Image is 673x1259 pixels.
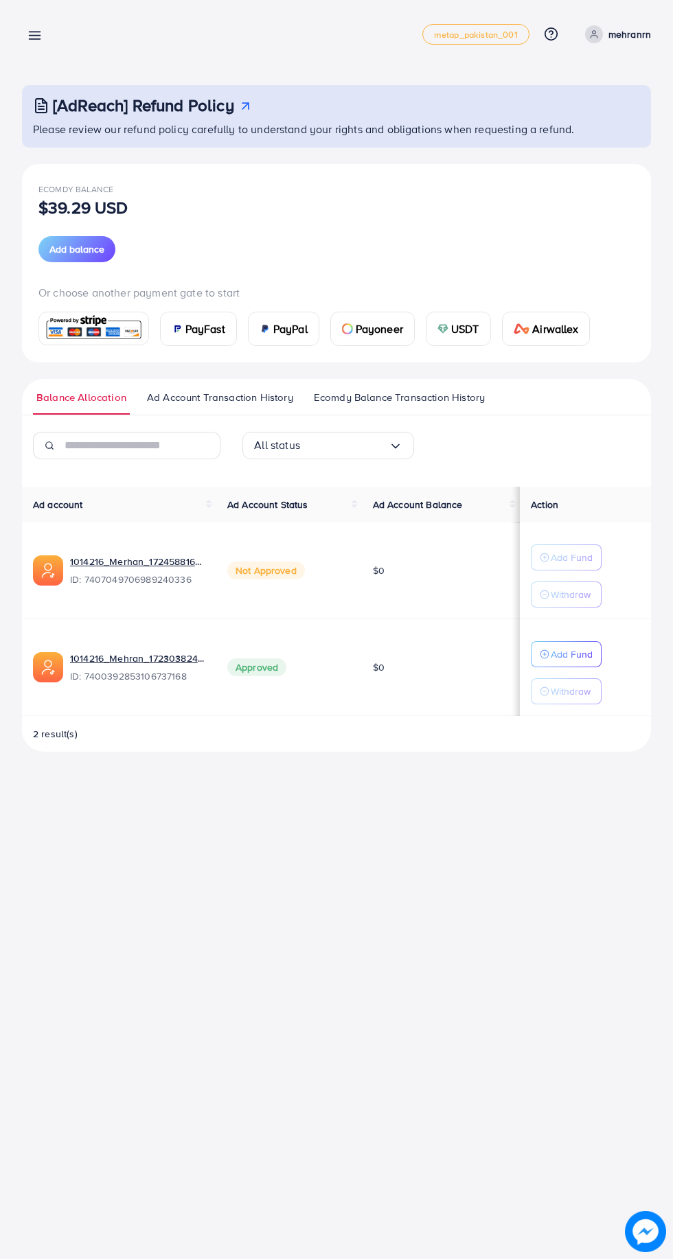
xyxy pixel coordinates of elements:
span: All status [254,435,300,456]
a: cardPayoneer [330,312,415,346]
a: cardUSDT [426,312,491,346]
a: 1014216_Merhan_1724588164299 [70,555,205,568]
span: Ad Account Status [227,498,308,511]
p: Withdraw [551,586,591,603]
span: Add balance [49,242,104,256]
div: <span class='underline'>1014216_Merhan_1724588164299</span></br>7407049706989240336 [70,555,205,586]
img: card [437,323,448,334]
p: Add Fund [551,646,593,662]
a: mehranrn [580,25,651,43]
p: Add Fund [551,549,593,566]
span: Airwallex [532,321,578,337]
div: <span class='underline'>1014216_Mehran_1723038241071</span></br>7400392853106737168 [70,651,205,683]
a: cardAirwallex [502,312,590,346]
span: ID: 7400392853106737168 [70,669,205,683]
span: Ad Account Transaction History [147,390,293,405]
img: card [514,323,530,334]
button: Withdraw [531,678,602,704]
p: Withdraw [551,683,591,700]
a: cardPayFast [160,312,237,346]
p: Or choose another payment gate to start [38,284,635,301]
span: Not Approved [227,562,305,579]
p: mehranrn [608,26,651,43]
span: ID: 7407049706989240336 [70,573,205,586]
a: card [38,312,149,345]
span: Approved [227,658,286,676]
span: Ecomdy Balance [38,183,113,195]
span: $0 [373,564,385,577]
button: Add Fund [531,641,602,667]
span: Ad account [33,498,83,511]
img: ic-ads-acc.e4c84228.svg [33,652,63,682]
span: PayFast [185,321,225,337]
span: metap_pakistan_001 [434,30,518,39]
img: card [260,323,271,334]
p: $39.29 USD [38,199,128,216]
input: Search for option [300,435,389,456]
img: card [43,314,144,343]
span: USDT [451,321,479,337]
img: card [172,323,183,334]
button: Withdraw [531,581,602,608]
a: 1014216_Mehran_1723038241071 [70,651,205,665]
a: metap_pakistan_001 [422,24,529,45]
h3: [AdReach] Refund Policy [53,95,234,115]
span: $0 [373,660,385,674]
span: 2 result(s) [33,727,78,741]
img: card [342,323,353,334]
span: Action [531,498,558,511]
span: Ad Account Balance [373,498,463,511]
span: PayPal [273,321,308,337]
div: Search for option [242,432,414,459]
span: Ecomdy Balance Transaction History [314,390,485,405]
a: cardPayPal [248,312,319,346]
span: Balance Allocation [36,390,126,405]
button: Add balance [38,236,115,262]
p: Please review our refund policy carefully to understand your rights and obligations when requesti... [33,121,643,137]
button: Add Fund [531,544,602,570]
span: Payoneer [356,321,403,337]
img: ic-ads-acc.e4c84228.svg [33,555,63,586]
img: image [625,1211,666,1252]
